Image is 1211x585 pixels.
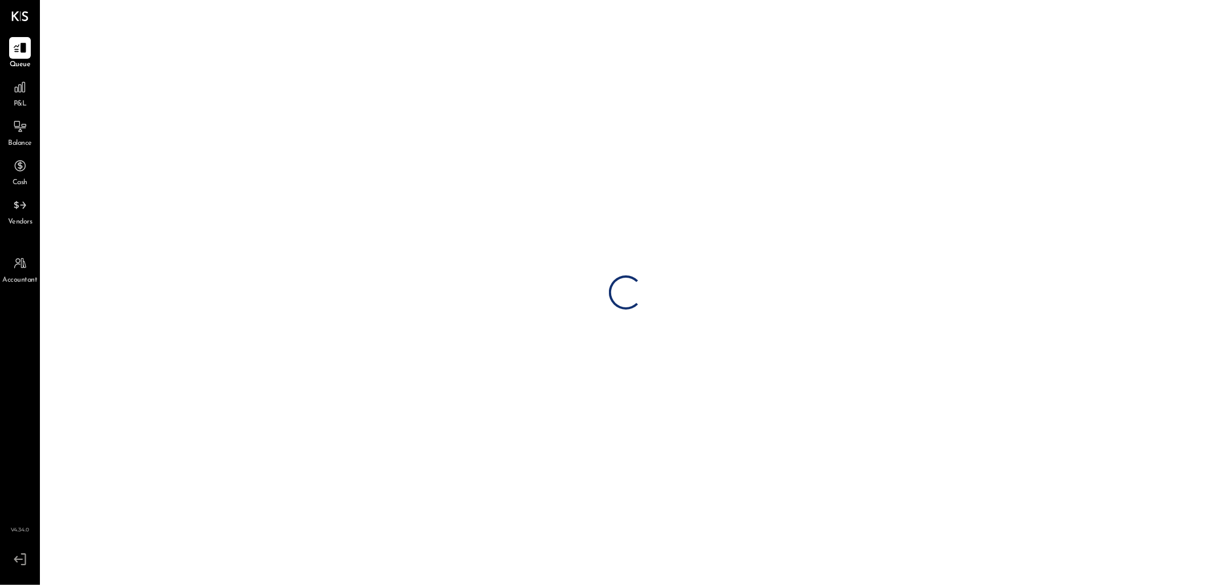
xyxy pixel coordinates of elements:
[1,155,39,188] a: Cash
[3,275,38,286] span: Accountant
[1,37,39,70] a: Queue
[10,60,31,70] span: Queue
[8,139,32,149] span: Balance
[14,99,27,109] span: P&L
[1,76,39,109] a: P&L
[1,116,39,149] a: Balance
[1,194,39,227] a: Vendors
[8,217,32,227] span: Vendors
[1,253,39,286] a: Accountant
[13,178,27,188] span: Cash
